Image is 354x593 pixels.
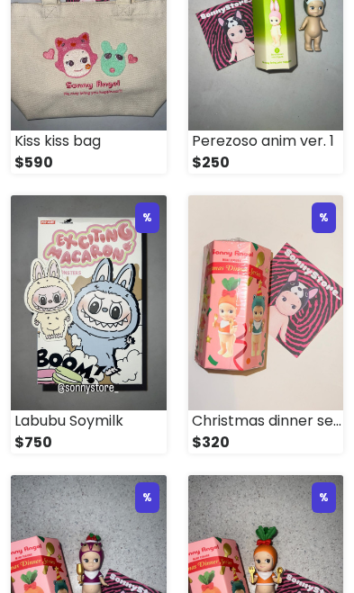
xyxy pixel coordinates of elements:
img: small_1738735090097.jpeg [11,195,167,410]
div: % [135,202,159,233]
div: $750 [11,432,167,454]
a: % Christmas dinner series blind box $320 [188,195,344,454]
div: % [135,482,159,513]
div: % [312,202,336,233]
div: Kiss kiss bag [11,130,167,152]
a: % Labubu Soymilk $750 [11,195,167,454]
img: small_1733192391438.jpeg [188,195,344,410]
div: $320 [188,432,344,454]
div: % [312,482,336,513]
div: Perezoso anim ver. 1 [188,130,344,152]
div: $250 [188,152,344,174]
div: Christmas dinner series blind box [188,410,344,432]
div: $590 [11,152,167,174]
div: Labubu Soymilk [11,410,167,432]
